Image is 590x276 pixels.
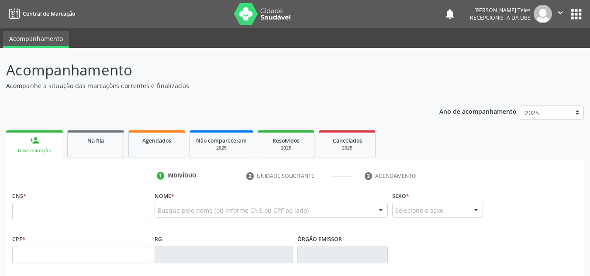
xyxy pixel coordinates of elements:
[12,232,25,246] label: CPF
[439,106,517,116] p: Ano de acompanhamento
[157,172,165,180] div: 1
[297,232,342,246] label: Órgão emissor
[534,5,552,23] img: img
[552,5,569,23] button: 
[196,137,247,144] span: Não compareceram
[470,7,531,14] div: [PERSON_NAME] Teles
[155,232,162,246] label: RG
[6,59,411,81] p: Acompanhamento
[30,136,39,145] div: person_add
[333,137,362,144] span: Cancelados
[569,7,584,22] button: apps
[325,145,369,151] div: 2025
[12,147,57,154] div: Nova marcação
[555,8,565,17] i: 
[158,206,309,215] span: Busque pelo nome (ou informe CNS ou CPF ao lado)
[3,31,69,48] a: Acompanhamento
[444,8,456,20] button: notifications
[392,189,409,203] label: Sexo
[23,10,75,17] span: Central de Marcação
[6,81,411,90] p: Acompanhe a situação das marcações correntes e finalizadas
[167,172,197,180] div: Indivíduo
[142,137,171,144] span: Agendados
[155,189,174,203] label: Nome
[12,189,26,203] label: CNS
[273,137,300,144] span: Resolvidos
[264,145,308,151] div: 2025
[470,14,531,21] span: Recepcionista da UBS
[87,137,104,144] span: Na fila
[196,145,247,151] div: 2025
[6,7,75,21] a: Central de Marcação
[395,206,443,215] span: Selecione o sexo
